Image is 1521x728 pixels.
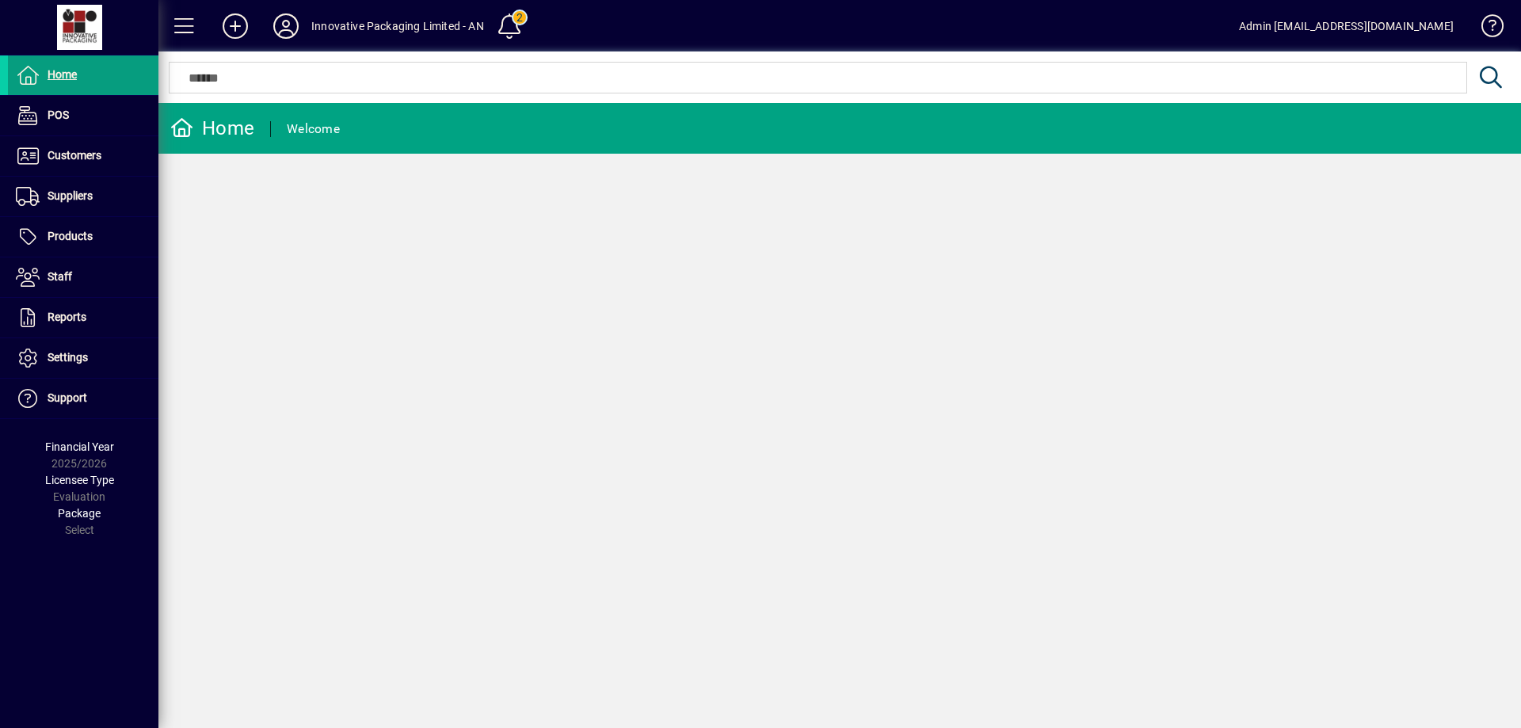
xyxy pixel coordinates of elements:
span: Customers [48,149,101,162]
a: Products [8,217,158,257]
div: Admin [EMAIL_ADDRESS][DOMAIN_NAME] [1239,13,1454,39]
a: POS [8,96,158,135]
span: Products [48,230,93,242]
div: Welcome [287,116,340,142]
a: Knowledge Base [1470,3,1501,55]
button: Add [210,12,261,40]
span: Home [48,68,77,81]
span: Financial Year [45,440,114,453]
div: Innovative Packaging Limited - AN [311,13,484,39]
a: Staff [8,257,158,297]
a: Support [8,379,158,418]
span: Suppliers [48,189,93,202]
a: Settings [8,338,158,378]
a: Reports [8,298,158,337]
span: POS [48,109,69,121]
span: Support [48,391,87,404]
span: Staff [48,270,72,283]
span: Licensee Type [45,474,114,486]
a: Suppliers [8,177,158,216]
span: Settings [48,351,88,364]
div: Home [170,116,254,141]
button: Profile [261,12,311,40]
span: Reports [48,311,86,323]
span: Package [58,507,101,520]
a: Customers [8,136,158,176]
